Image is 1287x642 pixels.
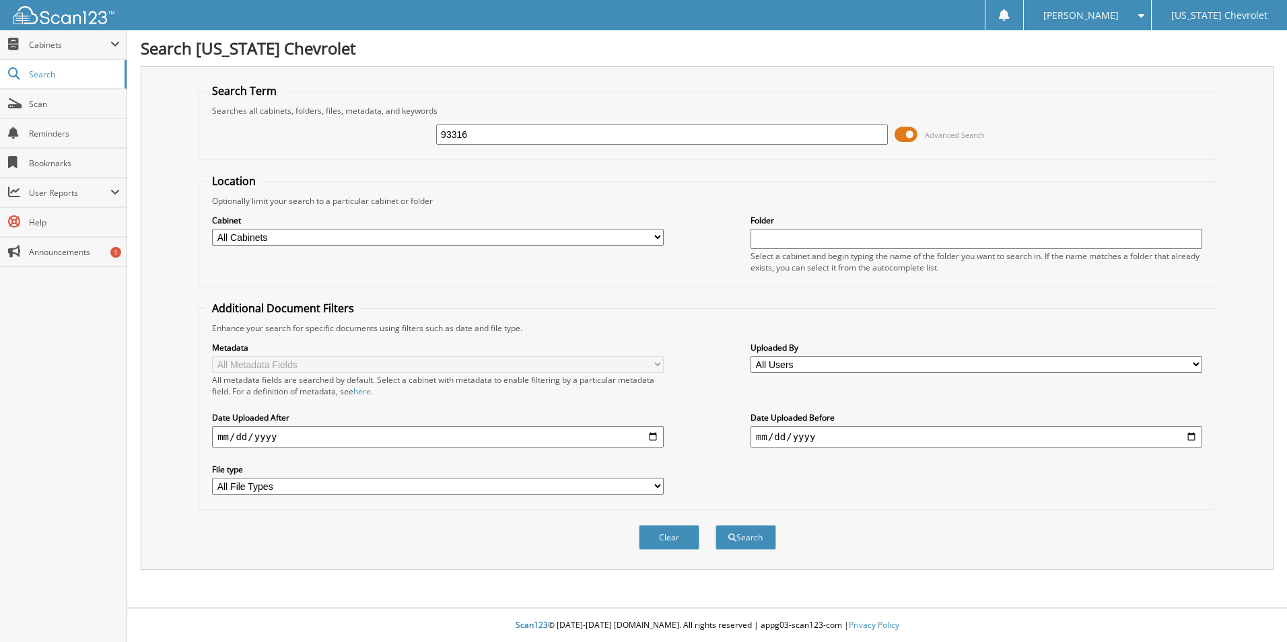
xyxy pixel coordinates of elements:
[205,322,1209,334] div: Enhance your search for specific documents using filters such as date and file type.
[205,301,361,316] legend: Additional Document Filters
[127,609,1287,642] div: © [DATE]-[DATE] [DOMAIN_NAME]. All rights reserved | appg03-scan123-com |
[212,426,664,448] input: start
[1043,11,1119,20] span: [PERSON_NAME]
[639,525,699,550] button: Clear
[141,37,1274,59] h1: Search [US_STATE] Chevrolet
[212,342,664,353] label: Metadata
[516,619,548,631] span: Scan123
[29,217,120,228] span: Help
[29,98,120,110] span: Scan
[925,130,985,140] span: Advanced Search
[751,215,1202,226] label: Folder
[205,83,283,98] legend: Search Term
[751,250,1202,273] div: Select a cabinet and begin typing the name of the folder you want to search in. If the name match...
[212,412,664,423] label: Date Uploaded After
[205,105,1209,116] div: Searches all cabinets, folders, files, metadata, and keywords
[29,69,118,80] span: Search
[353,386,371,397] a: here
[849,619,899,631] a: Privacy Policy
[205,174,263,188] legend: Location
[1171,11,1267,20] span: [US_STATE] Chevrolet
[716,525,776,550] button: Search
[751,342,1202,353] label: Uploaded By
[29,157,120,169] span: Bookmarks
[751,412,1202,423] label: Date Uploaded Before
[29,187,110,199] span: User Reports
[13,6,114,24] img: scan123-logo-white.svg
[110,247,121,258] div: 1
[29,39,110,50] span: Cabinets
[212,215,664,226] label: Cabinet
[212,464,664,475] label: File type
[205,195,1209,207] div: Optionally limit your search to a particular cabinet or folder
[29,246,120,258] span: Announcements
[212,374,664,397] div: All metadata fields are searched by default. Select a cabinet with metadata to enable filtering b...
[751,426,1202,448] input: end
[29,128,120,139] span: Reminders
